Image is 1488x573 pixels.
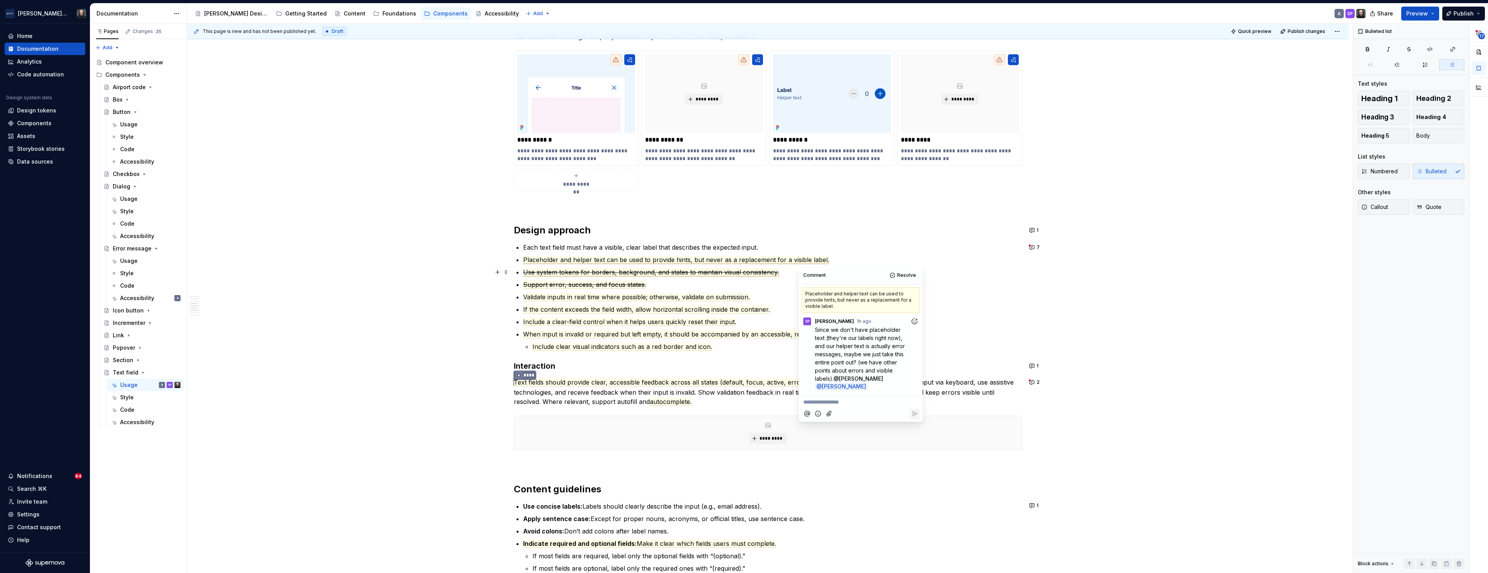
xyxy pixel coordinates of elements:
a: Invite team [5,495,85,508]
span: [PERSON_NAME] [822,383,866,390]
a: [PERSON_NAME] Design [192,7,271,20]
div: Section [113,356,133,364]
a: Design tokens [5,104,85,117]
button: Add emoji [813,409,823,419]
div: Box [113,96,122,104]
div: Storybook stories [17,145,65,153]
span: Callout [1361,203,1388,211]
button: Body [1413,128,1465,143]
span: Preview [1406,10,1428,17]
span: Share [1377,10,1393,17]
div: Icon button [113,307,144,314]
div: Style [120,207,134,215]
div: Other styles [1358,188,1391,196]
span: Heading 3 [1361,113,1394,121]
span: [PERSON_NAME] [815,318,854,324]
span: Include a clear-field control when it helps users quickly reset their input. [523,318,736,326]
span: Publish changes [1288,28,1325,35]
span: Resolve [897,272,916,278]
commenthighlight: Each text field must have a visible, clear label that describes the expected input. [523,243,758,251]
div: SP [168,381,172,389]
span: Heading 1 [1361,95,1398,102]
a: Style [108,205,184,217]
a: Style [108,131,184,143]
span: @ [815,383,868,390]
button: Add [524,8,553,19]
img: c4100da5-ea2d-43d2-8630-f1c8d936816f.png [517,54,635,133]
a: Documentation [5,43,85,55]
div: Usage [120,257,138,265]
a: Code [108,143,184,155]
button: Help [5,534,85,546]
a: UsageASPTeunis Vorsteveld [108,379,184,391]
span: Body [1416,132,1430,140]
button: Callout [1358,199,1410,215]
div: Home [17,32,33,40]
button: Search ⌘K [5,483,85,495]
div: Content [344,10,365,17]
a: Components [5,117,85,129]
button: Heading 3 [1358,109,1410,125]
div: Components [17,119,52,127]
div: Style [120,394,134,401]
div: Block actions [1358,558,1395,569]
button: Heading 1 [1358,91,1410,106]
div: Usage [120,121,138,128]
h2: Design approach [514,224,1022,236]
strong: Avoid colons: [523,527,564,535]
a: Components [421,7,471,20]
span: Make it clear which fields users must complete. [637,540,776,548]
a: Analytics [5,55,85,68]
div: Accessibility [120,418,154,426]
div: Airport code [113,83,146,91]
span: Use system tokens for borders, background, and states to maintain visual consistency. [523,268,779,276]
button: Heading 4 [1413,109,1465,125]
img: f0306bc8-3074-41fb-b11c-7d2e8671d5eb.png [5,9,15,18]
button: Reply [909,409,920,419]
div: Button [113,108,131,116]
a: Storybook stories [5,143,85,155]
span: Include clear visual indicators such as a red border and icon. [532,343,712,351]
button: Publish changes [1278,26,1329,37]
span: When input is invalid or required but left empty, it should be accompanied by an accessible, resp... [523,330,873,338]
a: Home [5,30,85,42]
img: 2d7f1c6e-d3d0-4976-a643-4253e5665f80.png [773,54,891,133]
span: Indicate required and optional fields: [523,540,637,548]
a: Usage [108,193,184,205]
button: Heading 2 [1413,91,1465,106]
div: Search ⌘K [17,485,46,493]
div: Comment [803,272,826,278]
span: 1 [1037,227,1038,233]
a: Content [331,7,369,20]
div: Invite team [17,498,47,506]
a: Dialog [100,180,184,193]
strong: Apply sentence case: [523,515,591,523]
div: Analytics [17,58,42,66]
button: Publish [1442,7,1485,21]
div: Error message [113,245,152,252]
div: Components [105,71,140,79]
svg: Supernova Logo [26,559,64,567]
div: Dialog [113,183,130,190]
a: Error message [100,242,184,255]
a: Foundations [370,7,419,20]
div: Block actions [1358,561,1388,567]
div: Design tokens [17,107,56,114]
span: 1 [1037,363,1038,369]
p: Except for proper nouns, acronyms, or official titles, use sentence case. [523,514,1022,523]
a: Accessibility [108,155,184,168]
img: Teunis Vorsteveld [77,9,86,18]
div: Usage [120,195,138,203]
span: Text fields should provide clear, accessible feedback across all states (default, focus, active, ... [514,378,834,387]
div: Code [120,220,134,228]
span: 84 [74,473,82,479]
span: Add [103,45,112,51]
a: AccessibilityA [108,292,184,304]
a: Text field [100,366,184,379]
a: Link [100,329,184,342]
span: Placeholder and helper text can be used to provide hints, but never as a replacement for a visibl... [523,256,829,264]
button: Contact support [5,521,85,533]
div: List styles [1358,153,1385,161]
a: Data sources [5,155,85,168]
span: If the content exceeds the field width, allow horizontal scrolling inside the container. [523,305,770,314]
